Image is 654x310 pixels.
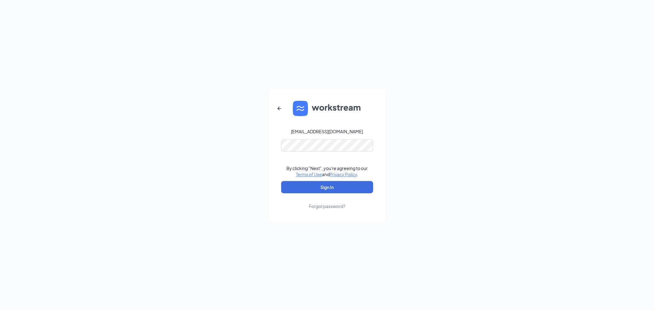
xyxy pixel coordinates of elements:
[286,165,368,177] div: By clicking "Next", you're agreeing to our and .
[296,172,322,177] a: Terms of Use
[309,203,345,209] div: Forgot password?
[281,181,373,193] button: Sign In
[293,101,361,116] img: WS logo and Workstream text
[276,105,283,112] svg: ArrowLeftNew
[291,128,363,134] div: [EMAIL_ADDRESS][DOMAIN_NAME]
[309,193,345,209] a: Forgot password?
[272,101,287,116] button: ArrowLeftNew
[330,172,357,177] a: Privacy Policy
